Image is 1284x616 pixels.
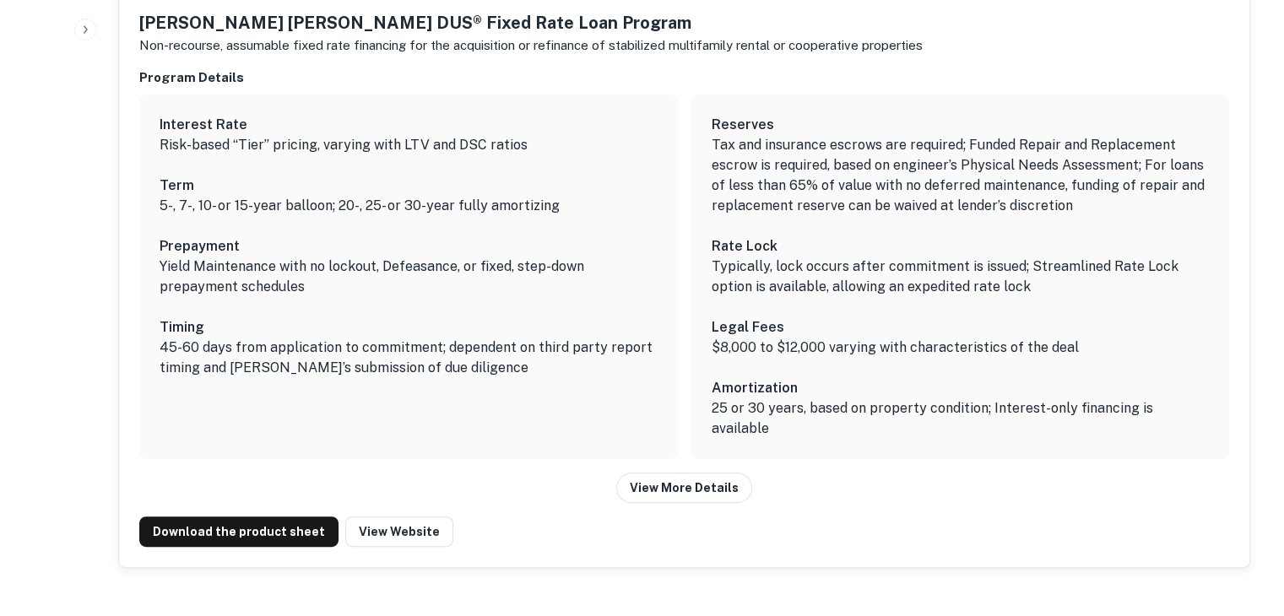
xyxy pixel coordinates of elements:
p: Yield Maintenance with no lockout, Defeasance, or fixed, step-down prepayment schedules [160,257,658,297]
a: Download the product sheet [139,516,339,547]
p: Tax and insurance escrows are required; Funded Repair and Replacement escrow is required, based o... [712,135,1210,216]
p: 25 or 30 years, based on property condition; Interest-only financing is available [712,398,1210,439]
p: Typically, lock occurs after commitment is issued; Streamlined Rate Lock option is available, all... [712,257,1210,297]
h6: Rate Lock [712,236,1210,257]
h6: Term [160,176,658,196]
h6: Program Details [139,68,1229,88]
h6: Amortization [712,378,1210,398]
h6: Interest Rate [160,115,658,135]
p: $8,000 to $12,000 varying with characteristics of the deal [712,338,1210,358]
a: View Website [345,516,453,547]
h6: Prepayment [160,236,658,257]
p: Risk-based “Tier” pricing, varying with LTV and DSC ratios [160,135,658,155]
button: View More Details [616,473,752,503]
iframe: Chat Widget [1200,481,1284,562]
p: Non-recourse, assumable fixed rate financing for the acquisition or refinance of stabilized multi... [139,35,923,56]
h6: Legal Fees [712,317,1210,338]
h6: Reserves [712,115,1210,135]
h5: [PERSON_NAME] [PERSON_NAME] DUS® Fixed Rate Loan Program [139,10,923,35]
h6: Timing [160,317,658,338]
p: 5-, 7-, 10- or 15-year balloon; 20-, 25- or 30-year fully amortizing [160,196,658,216]
p: 45-60 days from application to commitment; dependent on third party report timing and [PERSON_NAM... [160,338,658,378]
